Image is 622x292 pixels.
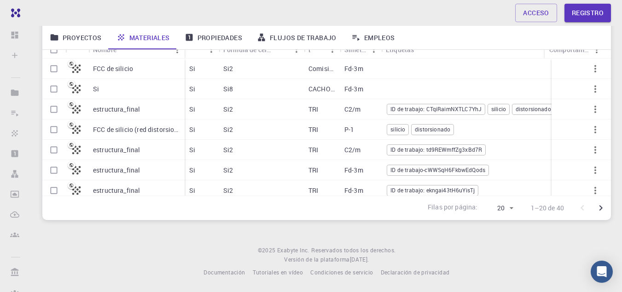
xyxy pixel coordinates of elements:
[277,246,309,255] a: Exabyte Inc.
[93,64,133,73] font: FCC de silicio
[428,203,478,211] font: Filas por página:
[415,125,450,133] font: distorsionado
[367,256,369,263] font: .
[203,268,245,277] a: Documentación
[93,166,140,174] font: estructura_final
[515,4,557,22] a: Acceso
[311,246,395,254] font: Reservados todos los derechos.
[308,105,318,113] font: TRI
[572,8,604,17] font: Registro
[350,256,367,263] font: [DATE]
[223,84,233,93] font: Si8
[223,186,233,195] font: Si2
[310,268,373,276] font: Condiciones de servicio
[308,166,318,174] font: TRI
[390,186,475,194] font: ID de trabajo: ekngai43tH6uYisTj
[262,246,276,254] font: 2025
[189,64,195,73] font: Si
[223,166,233,174] font: Si2
[258,246,262,254] font: ©
[93,84,99,93] font: Si
[270,33,337,42] font: Flujos de trabajo
[223,105,233,113] font: Si2
[390,105,482,113] font: ID de trabajo: CTqiRaimNXTLC7YhJ
[189,166,195,174] font: Si
[129,33,170,42] font: Materiales
[516,105,551,113] font: distorsionado
[344,186,363,195] font: Fd-3m
[491,105,506,113] font: silicio
[308,186,318,195] font: TRI
[223,145,233,154] font: Si2
[497,203,505,212] font: 20
[203,268,245,276] font: Documentación
[253,268,303,276] font: Tutoriales en vídeo
[189,186,195,195] font: Si
[93,105,140,113] font: estructura_final
[344,84,363,93] font: Fd-3m
[284,256,350,263] font: Versión de la plataforma
[390,125,405,133] font: silicio
[223,64,233,73] font: Si2
[198,33,242,42] font: Propiedades
[381,268,450,276] font: Declaración de privacidad
[344,64,363,73] font: Fd-3m
[364,33,395,42] font: Empleos
[93,186,140,195] font: estructura_final
[189,125,195,134] font: Si
[310,268,373,277] a: Condiciones de servicio
[93,145,140,154] font: estructura_final
[344,166,363,174] font: Fd-3m
[63,33,102,42] font: Proyectos
[592,199,610,217] button: Ir a la página siguiente
[344,125,354,134] font: P-1
[350,255,369,264] a: [DATE].
[531,203,564,212] font: 1–20 de 40
[189,105,195,113] font: Si
[523,8,549,17] font: Acceso
[253,268,303,277] a: Tutoriales en vídeo
[308,84,343,93] font: CACHORRO
[308,125,318,134] font: TRI
[564,4,611,22] a: Registro
[277,246,309,254] font: Exabyte Inc.
[189,84,195,93] font: Si
[223,125,233,134] font: Si2
[390,166,485,173] font: ID de trabajo-cWWSqH6FkbwEdQods
[381,268,450,277] a: Declaración de privacidad
[189,145,195,154] font: Si
[93,125,192,134] font: FCC de silicio (red distorsionada)
[7,8,20,18] img: logo
[308,145,318,154] font: TRI
[344,145,361,154] font: C2/m
[308,64,438,73] font: Comisión Federal de Comunicaciones (FCC)
[344,105,361,113] font: C2/m
[390,146,482,153] font: ID de trabajo: td9REWmffZg3xBd7R
[591,261,613,283] div: Abrir Intercom Messenger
